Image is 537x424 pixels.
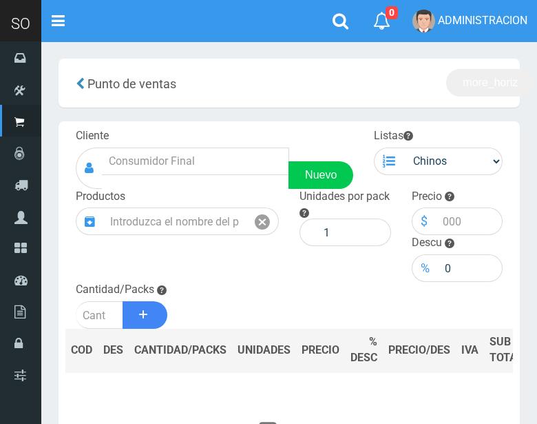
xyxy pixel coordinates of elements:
span: IVA [461,343,478,356]
th: DES [98,329,129,372]
span: ADMINISTRACION [438,14,527,27]
label: Cantidad/Packs [76,282,154,298]
input: Introduzca el nombre del producto [103,208,246,235]
label: Productos [76,189,125,205]
img: User Image [412,10,435,32]
input: 000 [438,254,503,282]
input: 000 [436,208,503,235]
a: Nuevo [288,161,353,189]
th: CANTIDAD/PACKS [129,329,232,372]
div: $ [412,208,436,235]
button: more_horiz [446,69,534,97]
div: % [412,254,438,282]
input: Consumidor Final [102,148,289,175]
label: Precio [412,189,442,205]
th: COD [65,329,98,372]
span: PRECIO/DES [388,343,450,356]
span: 0 [386,6,398,19]
span: % DESC [350,335,377,364]
span: Punto de ventas [87,77,176,91]
label: Descu [412,235,442,251]
label: Listas [374,128,413,144]
span: more_horiz [463,77,518,88]
label: Unidades por pack [299,189,390,205]
label: Cliente [76,128,109,144]
th: UNIDADES [232,329,296,372]
span: PRECIO [302,343,339,359]
input: 1 [317,219,391,246]
input: Cantidad [76,301,123,329]
span: SUB TOTAL [489,334,523,366]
